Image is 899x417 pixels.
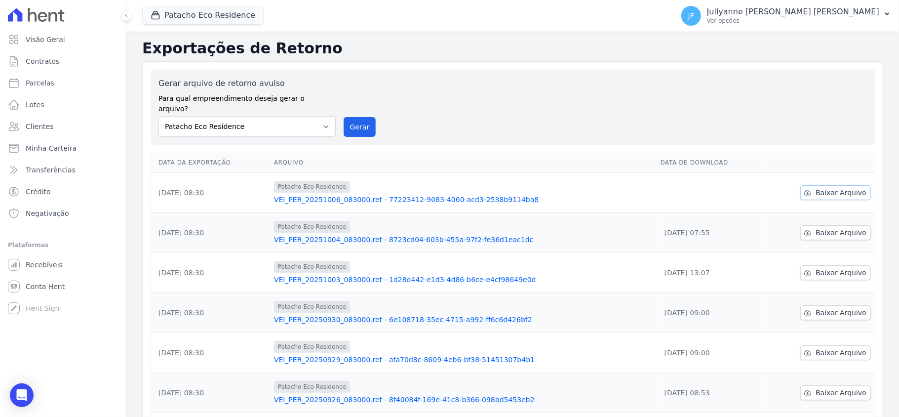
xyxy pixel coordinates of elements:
[26,143,77,153] span: Minha Carteira
[26,187,51,197] span: Crédito
[688,12,694,19] span: JF
[4,117,122,136] a: Clientes
[344,117,376,137] button: Gerar
[151,333,270,373] td: [DATE] 08:30
[26,100,44,110] span: Lotes
[151,213,270,253] td: [DATE] 08:30
[158,78,336,89] label: Gerar arquivo de retorno avulso
[816,308,866,318] span: Baixar Arquivo
[673,2,899,30] button: JF Jullyanne [PERSON_NAME] [PERSON_NAME] Ver opções
[816,388,866,398] span: Baixar Arquivo
[4,51,122,71] a: Contratos
[274,355,653,365] a: VEI_PER_20250929_083000.ret - afa70d8c-8609-4eb6-bf38-51451307b4b1
[158,89,336,114] label: Para qual empreendimento deseja gerar o arquivo?
[151,373,270,413] td: [DATE] 08:30
[4,204,122,223] a: Negativação
[274,315,653,325] a: VEI_PER_20250930_083000.ret - 6e108718-35ec-4715-a992-ff6c6d426bf2
[657,293,764,333] td: [DATE] 09:00
[4,95,122,115] a: Lotes
[816,188,866,198] span: Baixar Arquivo
[4,160,122,180] a: Transferências
[800,305,871,320] a: Baixar Arquivo
[8,239,118,251] div: Plataformas
[274,381,350,393] span: Patacho Eco Residence
[800,225,871,240] a: Baixar Arquivo
[274,275,653,285] a: VEI_PER_20251003_083000.ret - 1d28d442-e1d3-4d86-b6ce-e4cf98649e0d
[151,253,270,293] td: [DATE] 08:30
[707,17,879,25] p: Ver opções
[800,385,871,400] a: Baixar Arquivo
[274,261,350,273] span: Patacho Eco Residence
[274,341,350,353] span: Patacho Eco Residence
[657,213,764,253] td: [DATE] 07:55
[26,122,53,131] span: Clientes
[657,153,764,173] th: Data de Download
[274,301,350,313] span: Patacho Eco Residence
[800,185,871,200] a: Baixar Arquivo
[816,228,866,238] span: Baixar Arquivo
[4,138,122,158] a: Minha Carteira
[4,30,122,49] a: Visão Geral
[26,78,54,88] span: Parcelas
[657,333,764,373] td: [DATE] 09:00
[4,277,122,296] a: Conta Hent
[142,40,883,57] h2: Exportações de Retorno
[657,253,764,293] td: [DATE] 13:07
[151,293,270,333] td: [DATE] 08:30
[26,208,69,218] span: Negativação
[26,282,65,292] span: Conta Hent
[151,173,270,213] td: [DATE] 08:30
[270,153,657,173] th: Arquivo
[274,181,350,193] span: Patacho Eco Residence
[4,255,122,275] a: Recebíveis
[4,73,122,93] a: Parcelas
[274,235,653,245] a: VEI_PER_20251004_083000.ret - 8723cd04-603b-455a-97f2-fe36d1eac1dc
[816,268,866,278] span: Baixar Arquivo
[26,165,76,175] span: Transferências
[800,345,871,360] a: Baixar Arquivo
[800,265,871,280] a: Baixar Arquivo
[274,221,350,233] span: Patacho Eco Residence
[657,373,764,413] td: [DATE] 08:53
[274,195,653,205] a: VEI_PER_20251006_083000.ret - 77223412-9083-4060-acd3-2538b9114ba8
[707,7,879,17] p: Jullyanne [PERSON_NAME] [PERSON_NAME]
[26,260,63,270] span: Recebíveis
[274,395,653,405] a: VEI_PER_20250926_083000.ret - 8f40084f-169e-41c8-b366-098bd5453eb2
[142,6,264,25] button: Patacho Eco Residence
[10,383,34,407] div: Open Intercom Messenger
[26,56,59,66] span: Contratos
[26,35,65,44] span: Visão Geral
[151,153,270,173] th: Data da Exportação
[816,348,866,358] span: Baixar Arquivo
[4,182,122,202] a: Crédito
